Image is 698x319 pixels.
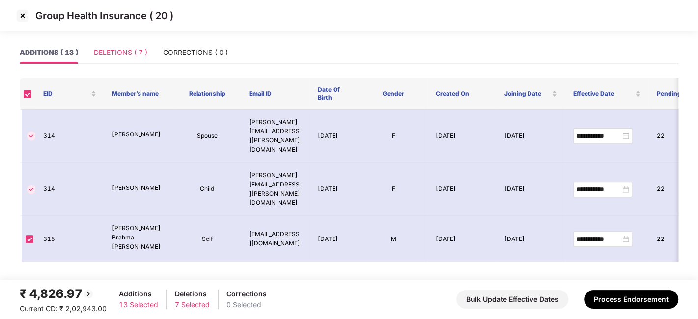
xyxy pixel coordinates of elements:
[428,78,497,109] th: Created On
[173,216,242,263] td: Self
[20,304,107,313] span: Current CD: ₹ 2,02,943.00
[104,78,173,109] th: Member’s name
[497,110,565,163] td: [DATE]
[310,110,359,163] td: [DATE]
[112,184,165,193] p: [PERSON_NAME]
[15,8,30,24] img: svg+xml;base64,PHN2ZyBpZD0iQ3Jvc3MtMzJ4MzIiIHhtbG5zPSJodHRwOi8vd3d3LnczLm9yZy8yMDAwL3N2ZyIgd2lkdG...
[35,216,104,263] td: 315
[163,47,228,58] div: CORRECTIONS ( 0 )
[20,47,78,58] div: ADDITIONS ( 13 )
[310,163,359,216] td: [DATE]
[310,78,359,109] th: Date Of Birth
[359,78,428,109] th: Gender
[112,130,165,139] p: [PERSON_NAME]
[428,216,497,263] td: [DATE]
[226,299,267,310] div: 0 Selected
[173,110,242,163] td: Spouse
[26,130,37,142] img: svg+xml;base64,PHN2ZyBpZD0iVGljay0zMngzMiIgeG1sbnM9Imh0dHA6Ly93d3cudzMub3JnLzIwMDAvc3ZnIiB3aWR0aD...
[119,299,158,310] div: 13 Selected
[20,285,107,303] div: ₹ 4,826.97
[359,110,428,163] td: F
[428,163,497,216] td: [DATE]
[241,110,310,163] td: [PERSON_NAME][EMAIL_ADDRESS][PERSON_NAME][DOMAIN_NAME]
[173,163,242,216] td: Child
[241,216,310,263] td: [EMAIL_ADDRESS][DOMAIN_NAME]
[35,163,104,216] td: 314
[584,290,678,309] button: Process Endorsement
[428,110,497,163] td: [DATE]
[43,90,89,98] span: EID
[310,216,359,263] td: [DATE]
[35,78,104,109] th: EID
[456,290,568,309] button: Bulk Update Effective Dates
[175,299,210,310] div: 7 Selected
[35,10,173,22] p: Group Health Insurance ( 20 )
[83,288,94,300] img: svg+xml;base64,PHN2ZyBpZD0iQmFjay0yMHgyMCIgeG1sbnM9Imh0dHA6Ly93d3cudzMub3JnLzIwMDAvc3ZnIiB3aWR0aD...
[241,163,310,216] td: [PERSON_NAME][EMAIL_ADDRESS][PERSON_NAME][DOMAIN_NAME]
[112,224,165,252] p: [PERSON_NAME] Brahma [PERSON_NAME]
[26,184,37,195] img: svg+xml;base64,PHN2ZyBpZD0iVGljay0zMngzMiIgeG1sbnM9Imh0dHA6Ly93d3cudzMub3JnLzIwMDAvc3ZnIiB3aWR0aD...
[497,216,565,263] td: [DATE]
[573,90,633,98] span: Effective Date
[497,78,565,109] th: Joining Date
[504,90,550,98] span: Joining Date
[241,78,310,109] th: Email ID
[119,289,158,299] div: Additions
[175,289,210,299] div: Deletions
[359,163,428,216] td: F
[173,78,242,109] th: Relationship
[359,216,428,263] td: M
[94,47,147,58] div: DELETIONS ( 7 )
[35,110,104,163] td: 314
[226,289,267,299] div: Corrections
[565,78,648,109] th: Effective Date
[497,163,565,216] td: [DATE]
